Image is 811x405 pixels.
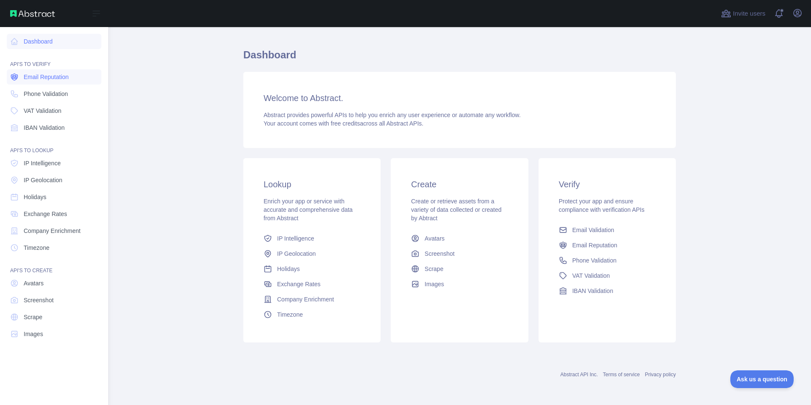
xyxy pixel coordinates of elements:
a: Abstract API Inc. [561,372,598,378]
img: Abstract API [10,10,55,17]
a: Company Enrichment [260,292,364,307]
span: Company Enrichment [24,227,81,235]
a: Avatars [7,276,101,291]
a: IP Geolocation [260,246,364,261]
span: Email Reputation [24,73,69,81]
span: IP Geolocation [277,249,316,258]
span: VAT Validation [24,107,61,115]
span: Scrape [425,265,443,273]
span: Protect your app and ensure compliance with verification APIs [559,198,645,213]
span: Exchange Rates [24,210,67,218]
a: Company Enrichment [7,223,101,238]
a: VAT Validation [7,103,101,118]
a: Terms of service [603,372,640,378]
a: Phone Validation [7,86,101,101]
span: Invite users [733,9,765,19]
h1: Dashboard [243,48,676,68]
span: Email Validation [572,226,614,234]
h3: Welcome to Abstract. [264,92,656,104]
span: Create or retrieve assets from a variety of data collected or created by Abtract [411,198,501,222]
a: Avatars [408,231,511,246]
a: VAT Validation [555,268,659,283]
a: Email Validation [555,222,659,238]
span: Email Reputation [572,241,618,249]
span: Enrich your app or service with accurate and comprehensive data from Abstract [264,198,353,222]
span: Exchange Rates [277,280,321,288]
h3: Create [411,178,508,190]
span: Timezone [24,244,49,252]
a: Scrape [408,261,511,276]
span: VAT Validation [572,271,610,280]
span: Timezone [277,310,303,319]
a: Screenshot [7,293,101,308]
span: Company Enrichment [277,295,334,304]
iframe: Toggle Customer Support [730,370,794,388]
a: IP Intelligence [7,156,101,171]
span: free credits [331,120,360,127]
a: IP Intelligence [260,231,364,246]
span: Holidays [24,193,46,201]
a: Timezone [7,240,101,255]
a: Scrape [7,309,101,325]
a: Exchange Rates [7,206,101,222]
span: IBAN Validation [24,123,65,132]
span: Screenshot [425,249,454,258]
h3: Lookup [264,178,360,190]
div: API'S TO LOOKUP [7,137,101,154]
a: Holidays [7,189,101,205]
div: API'S TO CREATE [7,257,101,274]
span: Avatars [24,279,44,287]
span: Scrape [24,313,42,321]
span: Screenshot [24,296,54,304]
span: Avatars [425,234,444,243]
div: API'S TO VERIFY [7,51,101,68]
a: IBAN Validation [7,120,101,135]
a: IBAN Validation [555,283,659,298]
span: Abstract provides powerful APIs to help you enrich any user experience or automate any workflow. [264,112,521,118]
span: IP Geolocation [24,176,63,184]
h3: Verify [559,178,656,190]
a: Email Reputation [555,238,659,253]
span: Phone Validation [24,90,68,98]
span: Images [425,280,444,288]
a: Holidays [260,261,364,276]
span: Holidays [277,265,300,273]
span: IP Intelligence [277,234,314,243]
span: IP Intelligence [24,159,61,167]
a: Email Reputation [7,69,101,85]
a: Images [408,276,511,292]
a: IP Geolocation [7,172,101,188]
span: IBAN Validation [572,287,613,295]
button: Invite users [719,7,767,20]
a: Phone Validation [555,253,659,268]
a: Screenshot [408,246,511,261]
a: Privacy policy [645,372,676,378]
a: Images [7,326,101,342]
a: Timezone [260,307,364,322]
span: Your account comes with across all Abstract APIs. [264,120,423,127]
a: Exchange Rates [260,276,364,292]
span: Phone Validation [572,256,617,265]
a: Dashboard [7,34,101,49]
span: Images [24,330,43,338]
